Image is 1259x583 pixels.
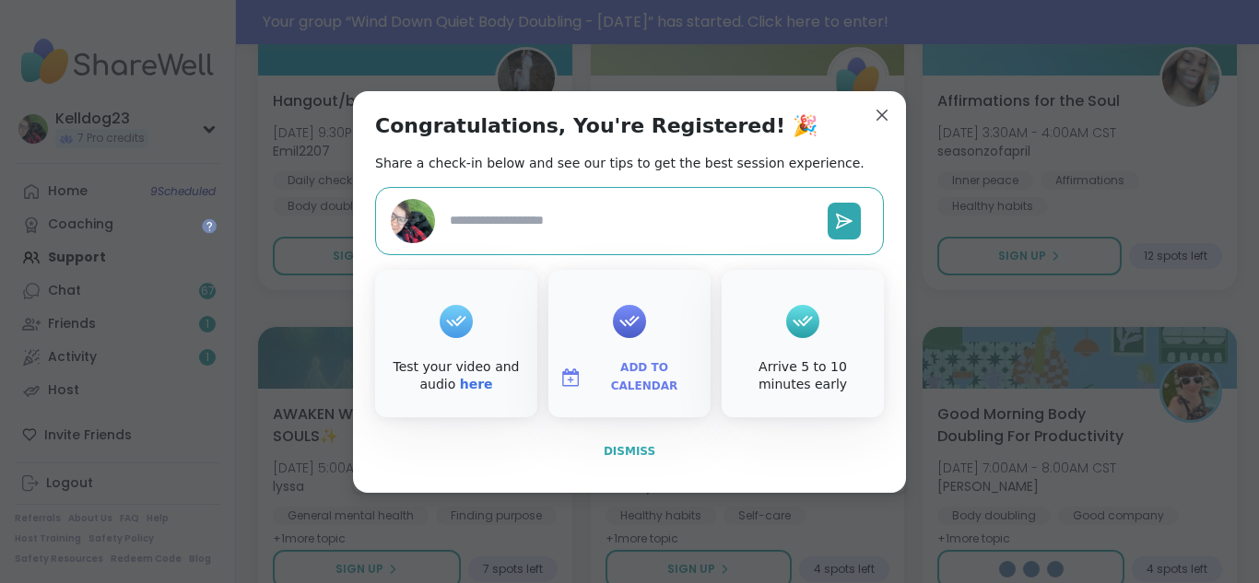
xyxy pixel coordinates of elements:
[379,358,534,394] div: Test your video and audio
[375,432,884,471] button: Dismiss
[460,377,493,391] a: here
[391,199,435,243] img: Kelldog23
[552,358,707,397] button: Add to Calendar
[725,358,880,394] div: Arrive 5 to 10 minutes early
[202,218,217,233] iframe: Spotlight
[375,154,865,172] h2: Share a check-in below and see our tips to get the best session experience.
[559,367,582,389] img: ShareWell Logomark
[589,359,700,395] span: Add to Calendar
[604,445,655,458] span: Dismiss
[375,113,818,139] h1: Congratulations, You're Registered! 🎉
